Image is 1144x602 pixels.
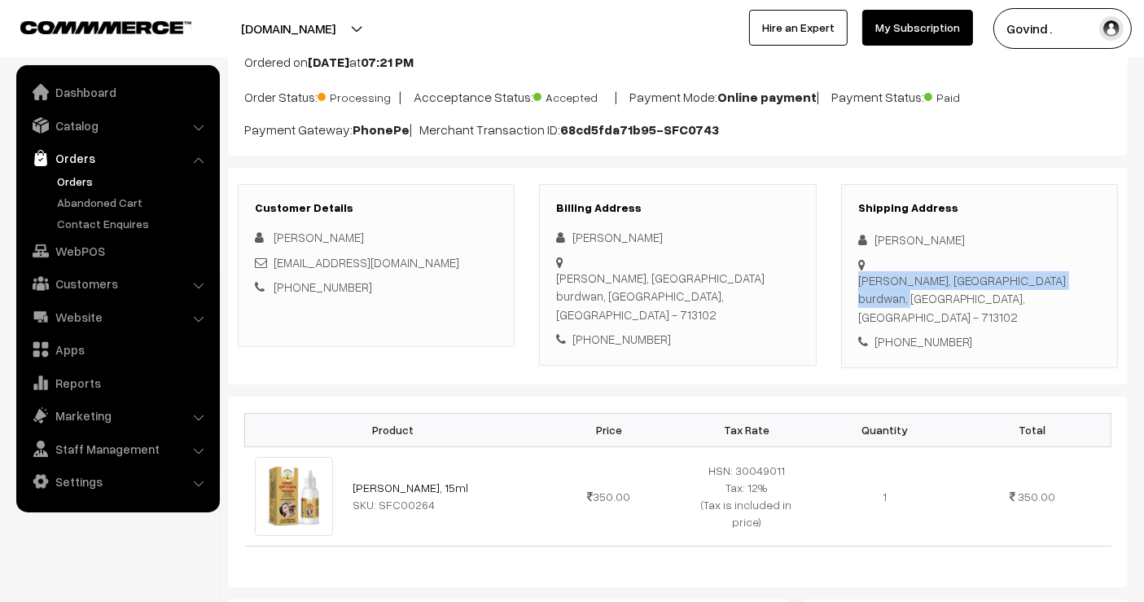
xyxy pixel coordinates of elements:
[883,490,887,503] span: 1
[255,457,334,536] img: gau-sanskruti-suvarnprashna-15ml.png
[53,194,214,211] a: Abandoned Cart
[20,16,163,36] a: COMMMERCE
[556,330,799,349] div: [PHONE_NUMBER]
[702,464,792,529] span: HSN: 30049011 Tax: 12% (Tax is included in price)
[20,434,214,464] a: Staff Management
[244,120,1111,139] p: Payment Gateway: | Merchant Transaction ID:
[924,85,1006,106] span: Paid
[53,173,214,190] a: Orders
[20,467,214,496] a: Settings
[20,401,214,430] a: Marketing
[274,255,459,270] a: [EMAIL_ADDRESS][DOMAIN_NAME]
[677,413,815,446] th: Tax Rate
[353,496,530,513] div: SKU: SFC00264
[53,215,214,232] a: Contact Enquires
[540,413,677,446] th: Price
[20,269,214,298] a: Customers
[244,85,1111,107] p: Order Status: | Accceptance Status: | Payment Mode: | Payment Status:
[361,54,414,70] b: 07:21 PM
[20,143,214,173] a: Orders
[353,121,410,138] b: PhonePe
[353,481,468,494] a: [PERSON_NAME], 15ml
[556,228,799,247] div: [PERSON_NAME]
[953,413,1111,446] th: Total
[556,201,799,215] h3: Billing Address
[717,89,817,105] b: Online payment
[20,302,214,332] a: Website
[993,8,1132,49] button: Govind .
[556,269,799,324] div: [PERSON_NAME], [GEOGRAPHIC_DATA] burdwan, [GEOGRAPHIC_DATA], [GEOGRAPHIC_DATA] - 713102
[255,201,497,215] h3: Customer Details
[587,490,630,503] span: 350.00
[20,335,214,364] a: Apps
[858,201,1101,215] h3: Shipping Address
[20,111,214,140] a: Catalog
[318,85,399,106] span: Processing
[862,10,973,46] a: My Subscription
[560,121,719,138] b: 68cd5fda71b95-SFC0743
[244,52,1111,72] p: Ordered on at
[184,8,392,49] button: [DOMAIN_NAME]
[533,85,615,106] span: Accepted
[858,271,1101,327] div: [PERSON_NAME], [GEOGRAPHIC_DATA] burdwan, [GEOGRAPHIC_DATA], [GEOGRAPHIC_DATA] - 713102
[858,332,1101,351] div: [PHONE_NUMBER]
[1018,490,1055,503] span: 350.00
[816,413,953,446] th: Quantity
[274,279,372,294] a: [PHONE_NUMBER]
[20,77,214,107] a: Dashboard
[20,21,191,33] img: COMMMERCE
[308,54,349,70] b: [DATE]
[245,413,541,446] th: Product
[20,368,214,398] a: Reports
[749,10,848,46] a: Hire an Expert
[20,236,214,266] a: WebPOS
[274,230,364,244] span: [PERSON_NAME]
[858,231,1101,249] div: [PERSON_NAME]
[1099,16,1124,41] img: user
